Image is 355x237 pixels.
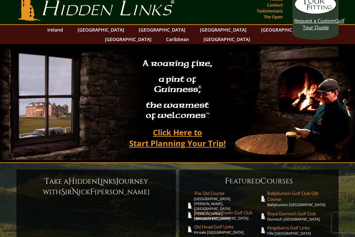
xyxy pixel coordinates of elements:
[186,176,332,186] h6: eatured ourses
[194,210,259,221] a: Royal County Down Golf ClubNewcastle [GEOGRAPHIC_DATA]
[72,187,79,197] span: N
[267,225,332,236] a: Kingsbarns Golf LinksFife [GEOGRAPHIC_DATA]
[44,25,66,35] a: Ireland
[255,6,284,15] a: Testimonials
[123,125,232,151] a: Click Here toStart Planning Your Trip!
[194,210,259,216] span: Royal County Down Golf Club
[102,35,155,44] a: [GEOGRAPHIC_DATA]
[267,190,332,207] a: Ballybunion Golf Club Old CourseBallybunion [GEOGRAPHIC_DATA]
[74,25,128,35] a: [GEOGRAPHIC_DATA]
[197,25,250,35] a: [GEOGRAPHIC_DATA]
[260,176,267,186] span: C
[68,176,75,187] span: H
[194,224,259,230] span: Old Head Golf Links
[116,176,119,187] span: J
[265,0,284,10] a: Contact
[23,176,169,197] h6: ake a idden inks ourney with ir ick [PERSON_NAME]
[258,25,311,35] a: [GEOGRAPHIC_DATA]
[194,190,259,196] span: The Old Course
[267,211,332,217] span: Royal Dornoch Golf Club
[194,224,259,235] a: Old Head Golf LinksKinsale [GEOGRAPHIC_DATA]
[138,56,217,125] h2: A roaring fire, a pint of Guinness , the warmest of welcomes™.
[262,12,284,21] a: The Open
[294,17,335,24] span: Request a Custom
[163,35,192,44] a: Caribbean
[61,187,65,197] span: S
[135,25,189,35] a: [GEOGRAPHIC_DATA]
[267,190,332,202] span: Ballybunion Golf Club Old Course
[194,190,259,221] a: The Old Course[GEOGRAPHIC_DATA][PERSON_NAME], [GEOGRAPHIC_DATA][PERSON_NAME] [GEOGRAPHIC_DATA]
[267,225,332,231] span: Kingsbarns Golf Links
[200,35,253,44] a: [GEOGRAPHIC_DATA]
[44,176,49,187] span: T
[225,176,229,186] span: F
[267,211,332,222] a: Royal Dornoch Golf ClubDornoch [GEOGRAPHIC_DATA]
[97,176,101,187] span: L
[90,187,95,197] span: F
